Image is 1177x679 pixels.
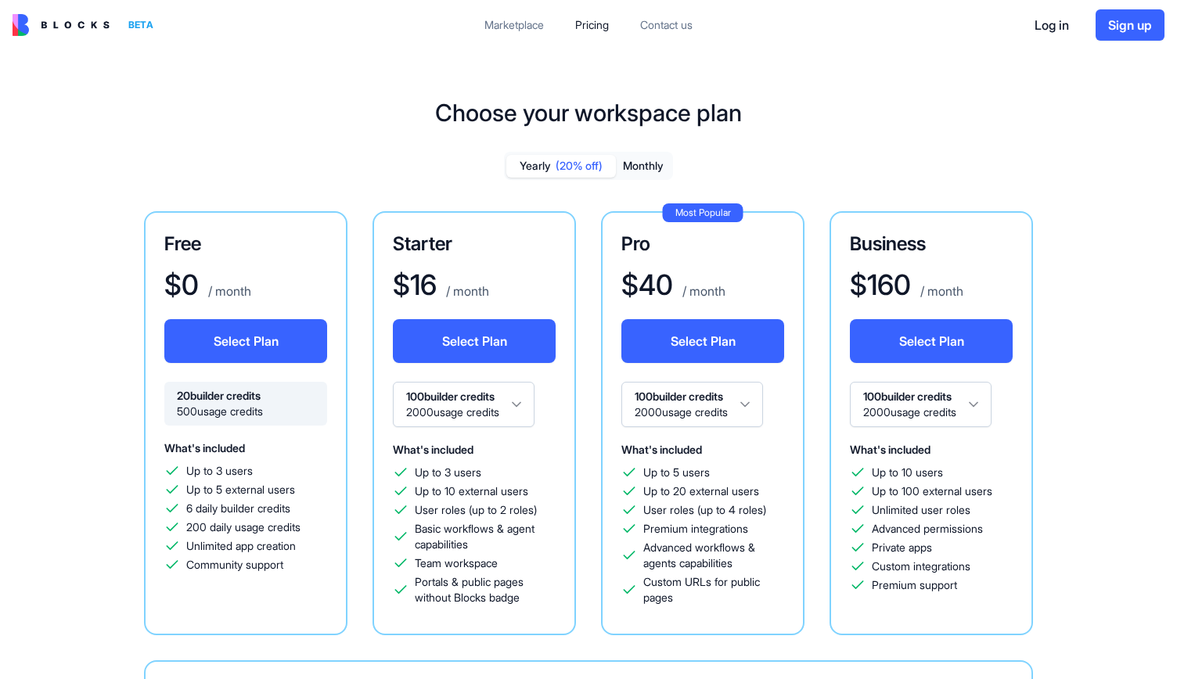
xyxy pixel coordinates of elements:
[872,483,992,499] span: Up to 100 external users
[850,319,1013,363] button: Select Plan
[186,557,283,573] span: Community support
[621,232,784,257] h3: Pro
[621,319,784,363] button: Select Plan
[643,465,710,480] span: Up to 5 users
[628,11,705,39] a: Contact us
[872,521,983,537] span: Advanced permissions
[643,574,784,605] span: Custom URLs for public pages
[643,483,759,499] span: Up to 20 external users
[506,155,616,178] button: Yearly
[186,463,253,479] span: Up to 3 users
[643,540,784,571] span: Advanced workflows & agents capabilities
[393,443,473,456] span: What's included
[616,155,671,178] button: Monthly
[415,502,537,518] span: User roles (up to 2 roles)
[415,521,556,552] span: Basic workflows & agent capabilities
[415,574,556,605] span: Portals & public pages without Blocks badge
[643,521,748,537] span: Premium integrations
[164,269,199,300] h1: $ 0
[186,519,301,535] span: 200 daily usage credits
[850,443,930,456] span: What's included
[415,465,481,480] span: Up to 3 users
[186,482,295,498] span: Up to 5 external users
[393,319,556,363] button: Select Plan
[415,555,498,571] span: Team workspace
[917,282,963,300] p: / month
[205,282,251,300] p: / month
[872,465,943,480] span: Up to 10 users
[435,99,742,127] h1: Choose your workspace plan
[575,17,609,33] div: Pricing
[563,11,621,39] a: Pricing
[472,11,556,39] a: Marketplace
[872,502,970,518] span: Unlimited user roles
[872,577,957,593] span: Premium support
[393,269,437,300] h1: $ 16
[393,232,556,257] h3: Starter
[872,540,932,555] span: Private apps
[1020,9,1083,41] button: Log in
[164,232,327,257] h3: Free
[177,404,315,419] span: 500 usage credits
[164,319,327,363] button: Select Plan
[484,17,544,33] div: Marketplace
[679,282,725,300] p: / month
[663,203,743,222] div: Most Popular
[13,14,160,36] a: BETA
[1096,9,1164,41] button: Sign up
[443,282,489,300] p: / month
[13,14,110,36] img: logo
[872,559,970,574] span: Custom integrations
[850,232,1013,257] h3: Business
[122,14,160,36] div: BETA
[621,443,702,456] span: What's included
[186,538,296,554] span: Unlimited app creation
[640,17,693,33] div: Contact us
[177,388,315,404] span: 20 builder credits
[415,483,528,499] span: Up to 10 external users
[164,441,245,454] span: What's included
[621,269,673,300] h1: $ 40
[850,269,911,300] h1: $ 160
[186,501,290,516] span: 6 daily builder credits
[643,502,766,518] span: User roles (up to 4 roles)
[556,158,603,174] span: (20% off)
